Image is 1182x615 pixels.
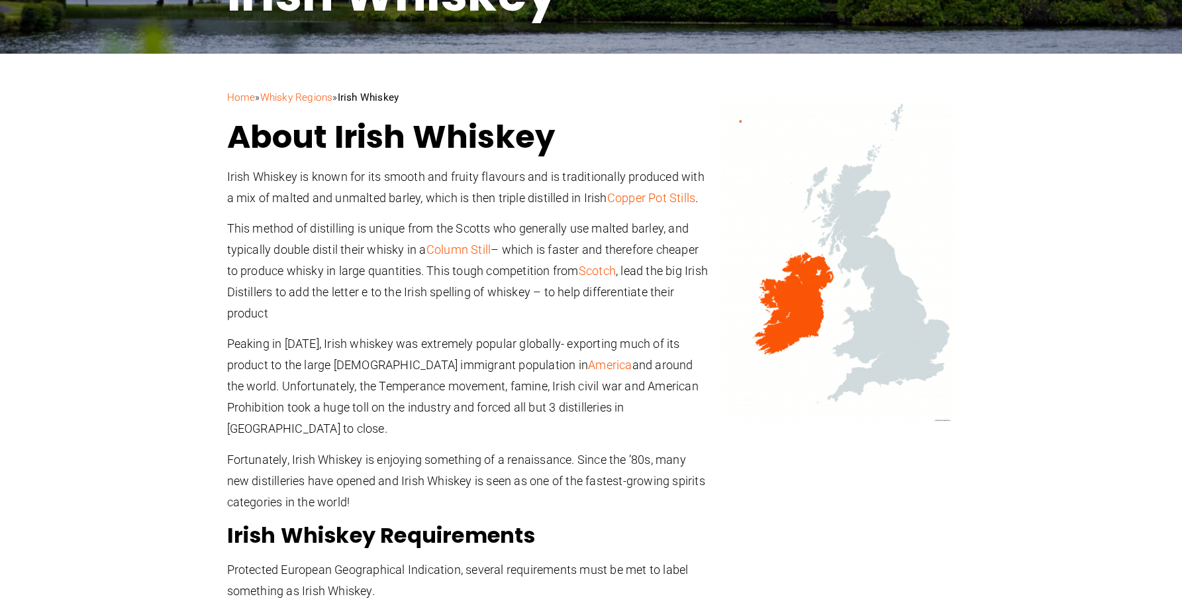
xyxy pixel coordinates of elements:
h2: About Irish Whiskey [227,119,709,156]
span: Irish Whiskey Requirements [227,520,536,550]
span: Protected European Geographical Indication, several requirements must be met to label something a... [227,563,689,598]
span: » » [227,91,399,103]
a: Home [227,91,256,103]
a: Whisky Regions [260,91,333,103]
p: Fortunately, Irish Whiskey is enjoying something of a renaissance. Since the ’80s, many new disti... [227,449,709,513]
a: Scotch [579,264,616,278]
p: Irish Whiskey is known for its smooth and fruity flavours and is traditionally produced with a mi... [227,166,709,209]
p: Peaking in [DATE], Irish whiskey was extremely popular globally- exporting much of its product to... [227,333,709,439]
a: Column Still [426,243,491,256]
img: Ireland Map [721,97,955,423]
a: America [588,358,632,372]
strong: Irish Whiskey [338,91,399,103]
p: This method of distilling is unique from the Scotts who generally use malted barley, and typicall... [227,218,709,324]
a: Copper Pot Stills [607,191,695,205]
